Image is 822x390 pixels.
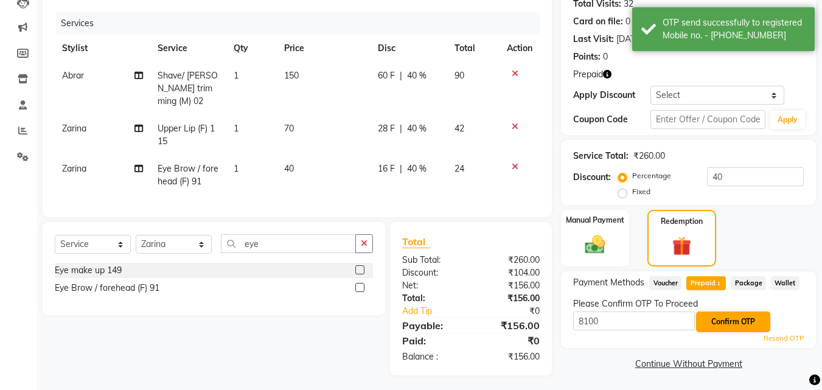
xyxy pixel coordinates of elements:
[500,35,540,62] th: Action
[471,350,549,363] div: ₹156.00
[55,35,150,62] th: Stylist
[573,298,804,310] div: Please Confirm OTP To Proceed
[378,122,395,135] span: 28 F
[573,89,650,102] div: Apply Discount
[455,123,464,134] span: 42
[393,318,471,333] div: Payable:
[764,333,804,344] a: Resend OTP
[393,305,484,318] a: Add Tip
[234,123,239,134] span: 1
[579,233,611,256] img: _cash.svg
[447,35,500,62] th: Total
[393,279,471,292] div: Net:
[234,163,239,174] span: 1
[55,282,159,294] div: Eye Brow / forehead (F) 91
[731,276,766,290] span: Package
[771,276,799,290] span: Wallet
[400,162,402,175] span: |
[234,70,239,81] span: 1
[471,318,549,333] div: ₹156.00
[407,122,427,135] span: 40 %
[573,33,614,46] div: Last Visit:
[393,266,471,279] div: Discount:
[632,186,650,197] label: Fixed
[616,33,643,46] div: [DATE]
[393,254,471,266] div: Sub Total:
[650,110,765,129] input: Enter Offer / Coupon Code
[471,333,549,348] div: ₹0
[770,111,805,129] button: Apply
[378,162,395,175] span: 16 F
[62,163,86,174] span: Zarina
[649,276,681,290] span: Voucher
[625,15,630,28] div: 0
[226,35,277,62] th: Qty
[402,235,430,248] span: Total
[62,123,86,134] span: Zarina
[455,163,464,174] span: 24
[484,305,549,318] div: ₹0
[573,50,601,63] div: Points:
[400,122,402,135] span: |
[471,266,549,279] div: ₹104.00
[573,113,650,126] div: Coupon Code
[471,279,549,292] div: ₹156.00
[686,276,726,290] span: Prepaid
[471,292,549,305] div: ₹156.00
[696,312,770,332] button: Confirm OTP
[407,69,427,82] span: 40 %
[573,312,695,330] input: Enter OTP
[455,70,464,81] span: 90
[277,35,371,62] th: Price
[284,163,294,174] span: 40
[661,216,703,227] label: Redemption
[573,171,611,184] div: Discount:
[393,292,471,305] div: Total:
[393,350,471,363] div: Balance :
[666,234,697,258] img: _gift.svg
[573,150,629,162] div: Service Total:
[566,215,624,226] label: Manual Payment
[62,70,84,81] span: Abrar
[158,123,215,147] span: Upper Lip (F) 115
[150,35,226,62] th: Service
[158,163,218,187] span: Eye Brow / forehead (F) 91
[407,162,427,175] span: 40 %
[371,35,447,62] th: Disc
[378,69,395,82] span: 60 F
[393,333,471,348] div: Paid:
[716,280,722,288] span: 1
[158,70,218,106] span: Shave/ [PERSON_NAME] trimming (M) 02
[603,50,608,63] div: 0
[663,16,806,42] div: OTP send successfully to registered Mobile no. - 917550172389
[56,12,549,35] div: Services
[400,69,402,82] span: |
[284,70,299,81] span: 150
[573,15,623,28] div: Card on file:
[632,170,671,181] label: Percentage
[221,234,356,253] input: Search or Scan
[471,254,549,266] div: ₹260.00
[55,264,122,277] div: Eye make up 149
[573,276,644,289] span: Payment Methods
[563,358,813,371] a: Continue Without Payment
[573,68,603,81] span: Prepaid
[633,150,665,162] div: ₹260.00
[284,123,294,134] span: 70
